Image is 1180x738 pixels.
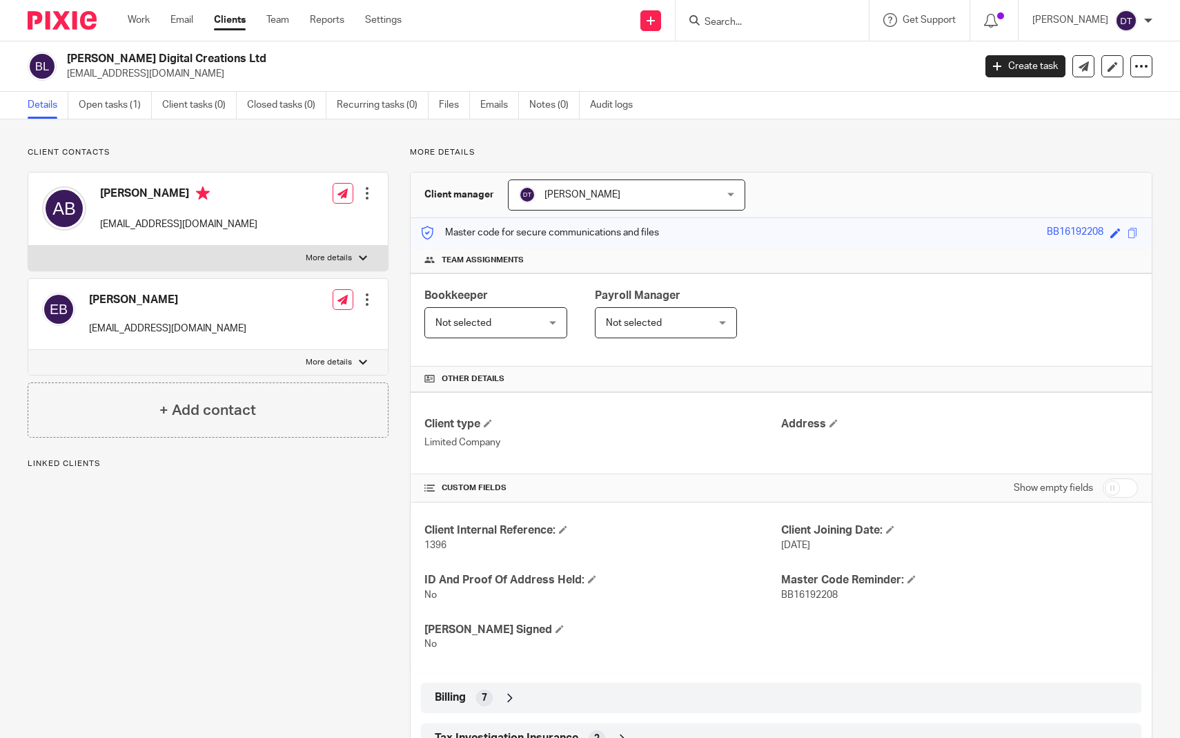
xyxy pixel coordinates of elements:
[28,11,97,30] img: Pixie
[306,253,352,264] p: More details
[306,357,352,368] p: More details
[781,590,838,600] span: BB16192208
[100,186,257,204] h4: [PERSON_NAME]
[606,318,662,328] span: Not selected
[903,15,956,25] span: Get Support
[529,92,580,119] a: Notes (0)
[214,13,246,27] a: Clients
[170,13,193,27] a: Email
[595,290,680,301] span: Payroll Manager
[482,691,487,705] span: 7
[424,483,781,494] h4: CUSTOM FIELDS
[28,458,389,469] p: Linked clients
[442,373,504,385] span: Other details
[424,290,488,301] span: Bookkeeper
[442,255,524,266] span: Team assignments
[100,217,257,231] p: [EMAIL_ADDRESS][DOMAIN_NAME]
[781,541,810,550] span: [DATE]
[79,92,152,119] a: Open tasks (1)
[42,186,86,231] img: svg%3E
[424,541,446,550] span: 1396
[424,573,781,588] h4: ID And Proof Of Address Held:
[266,13,289,27] a: Team
[1047,225,1103,241] div: BB16192208
[67,52,785,66] h2: [PERSON_NAME] Digital Creations Ltd
[424,590,437,600] span: No
[89,293,246,307] h4: [PERSON_NAME]
[435,690,466,705] span: Billing
[162,92,237,119] a: Client tasks (0)
[67,67,965,81] p: [EMAIL_ADDRESS][DOMAIN_NAME]
[421,226,659,240] p: Master code for secure communications and files
[781,417,1138,431] h4: Address
[89,322,246,336] p: [EMAIL_ADDRESS][DOMAIN_NAME]
[703,17,827,29] input: Search
[439,92,470,119] a: Files
[424,417,781,431] h4: Client type
[247,92,326,119] a: Closed tasks (0)
[590,92,643,119] a: Audit logs
[159,400,256,421] h4: + Add contact
[28,147,389,158] p: Client contacts
[1014,481,1093,495] label: Show empty fields
[337,92,429,119] a: Recurring tasks (0)
[480,92,519,119] a: Emails
[519,186,535,203] img: svg%3E
[128,13,150,27] a: Work
[1115,10,1137,32] img: svg%3E
[781,573,1138,588] h4: Master Code Reminder:
[28,92,68,119] a: Details
[365,13,402,27] a: Settings
[424,523,781,538] h4: Client Internal Reference:
[424,639,437,649] span: No
[1032,13,1108,27] p: [PERSON_NAME]
[28,52,57,81] img: svg%3E
[196,186,210,200] i: Primary
[544,190,620,200] span: [PERSON_NAME]
[42,293,75,326] img: svg%3E
[781,523,1138,538] h4: Client Joining Date:
[435,318,491,328] span: Not selected
[424,188,494,202] h3: Client manager
[985,55,1065,77] a: Create task
[424,623,781,637] h4: [PERSON_NAME] Signed
[310,13,344,27] a: Reports
[424,436,781,449] p: Limited Company
[410,147,1152,158] p: More details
